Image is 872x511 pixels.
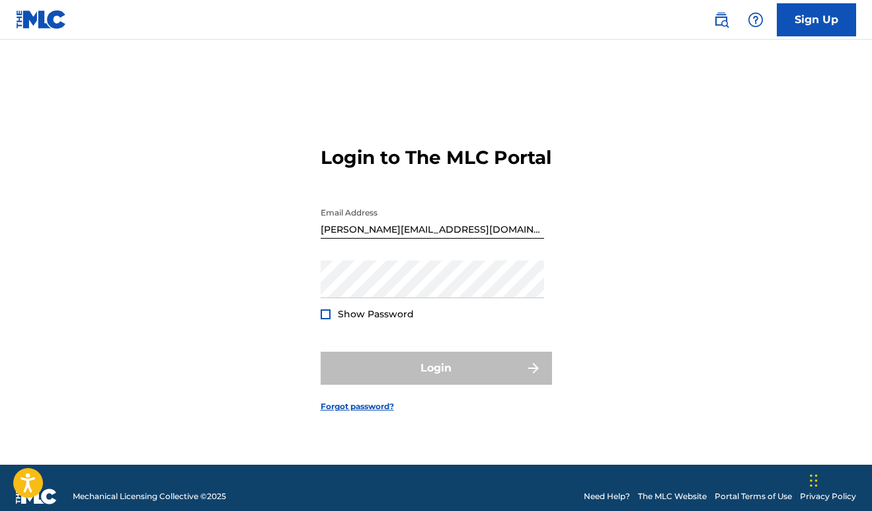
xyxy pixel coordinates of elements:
div: Drag [810,461,818,500]
a: Portal Terms of Use [715,491,792,502]
h3: Login to The MLC Portal [321,146,551,169]
a: Privacy Policy [800,491,856,502]
a: Public Search [708,7,734,33]
a: The MLC Website [638,491,707,502]
img: MLC Logo [16,10,67,29]
a: Need Help? [584,491,630,502]
span: Mechanical Licensing Collective © 2025 [73,491,226,502]
span: Show Password [338,308,414,320]
img: help [748,12,764,28]
a: Forgot password? [321,401,394,413]
iframe: Chat Widget [806,448,872,511]
a: Sign Up [777,3,856,36]
img: search [713,12,729,28]
div: Help [742,7,769,33]
img: logo [16,489,57,504]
